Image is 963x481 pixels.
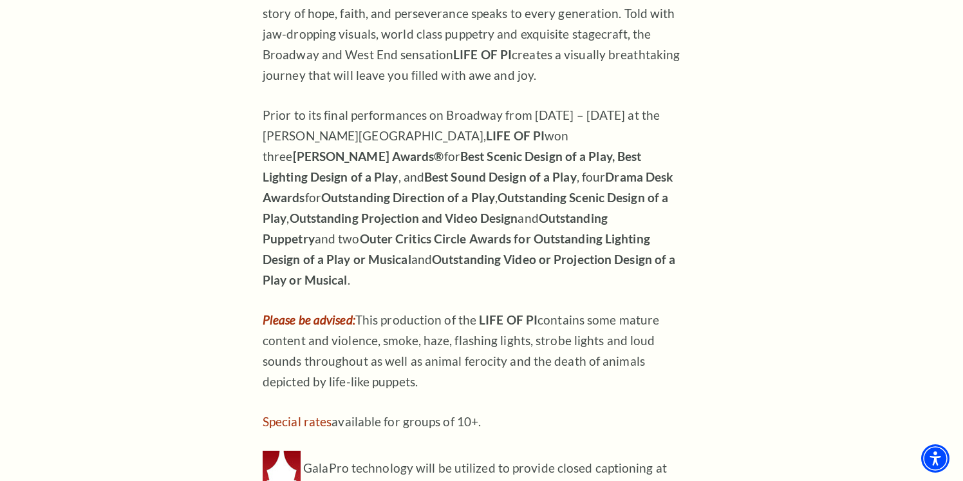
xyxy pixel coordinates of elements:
strong: Outer Critics Circle Awards for Outstanding Lighting Design of a Play or Musical [263,231,650,267]
p: available for groups of 10+. [263,411,681,432]
strong: Best Sound Design of a Play [424,169,577,184]
strong: Outstanding Puppetry [263,211,608,246]
div: Accessibility Menu [921,444,949,473]
a: Special rates [263,414,332,429]
strong: Outstanding Direction of a Play [321,190,495,205]
em: Please be advised: [263,312,355,327]
strong: [PERSON_NAME] Awards® [293,149,444,164]
strong: Best Lighting Design of a Play [263,149,641,184]
strong: Outstanding Video or Projection Design of a Play or Musical [263,252,675,287]
strong: Best Scenic Design of a Play, [460,149,615,164]
strong: Outstanding Projection and Video Design [290,211,518,225]
strong: Outstanding Scenic Design of a Play [263,190,668,225]
strong: LIFE OF PI [476,312,538,327]
p: This production of the contains some mature content and violence, smoke, haze, flashing lights, s... [263,310,681,392]
strong: Drama Desk Awards [263,169,673,205]
strong: LIFE OF PI [453,47,512,62]
p: Prior to its final performances on Broadway from [DATE] – [DATE] at the [PERSON_NAME][GEOGRAPHIC_... [263,105,681,290]
strong: LIFE OF PI [486,128,545,143]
